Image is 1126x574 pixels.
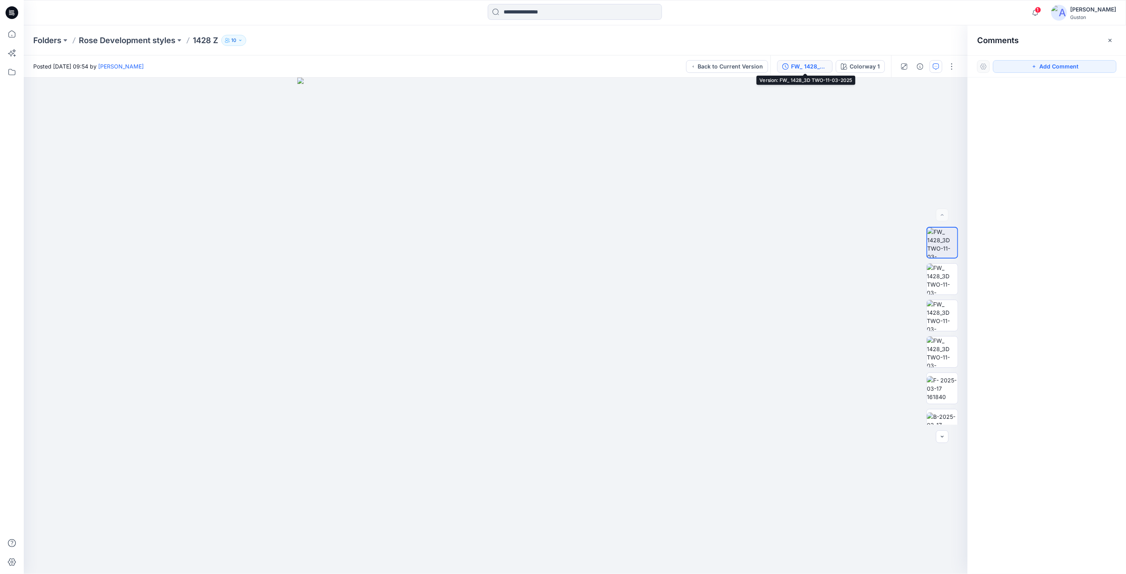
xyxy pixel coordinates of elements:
a: Folders [33,35,61,46]
p: 10 [231,36,236,45]
img: FW_ 1428_3D TWO-11-03-2025_Right [927,336,958,367]
button: Back to Current Version [686,60,768,73]
img: avatar [1051,5,1067,21]
span: Posted [DATE] 09:54 by [33,62,144,70]
img: FW_ 1428_3D TWO-11-03-2025_Left [927,300,958,331]
img: eyJhbGciOiJIUzI1NiIsImtpZCI6IjAiLCJzbHQiOiJzZXMiLCJ0eXAiOiJKV1QifQ.eyJkYXRhIjp7InR5cGUiOiJzdG9yYW... [297,78,694,574]
div: [PERSON_NAME] [1070,5,1116,14]
span: 1 [1035,7,1041,13]
button: FW_ 1428_3D TWO-11-03-2025 [777,60,833,73]
h2: Comments [977,36,1019,45]
button: Colorway 1 [836,60,885,73]
button: Details [914,60,926,73]
p: 1428 Z [193,35,218,46]
div: FW_ 1428_3D TWO-11-03-2025 [791,62,827,71]
button: 10 [221,35,246,46]
img: B-2025-03-17 161913 [927,412,958,437]
img: FW_ 1428_3D TWO-11-03-2025_Back [927,264,958,295]
a: [PERSON_NAME] [98,63,144,70]
div: Guston [1070,14,1116,20]
button: Add Comment [993,60,1116,73]
img: F- 2025-03-17 161840 [927,376,958,401]
div: Colorway 1 [850,62,880,71]
a: Rose Development styles [79,35,175,46]
img: FW_ 1428_3D TWO-11-03-2025_Front [927,228,957,258]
